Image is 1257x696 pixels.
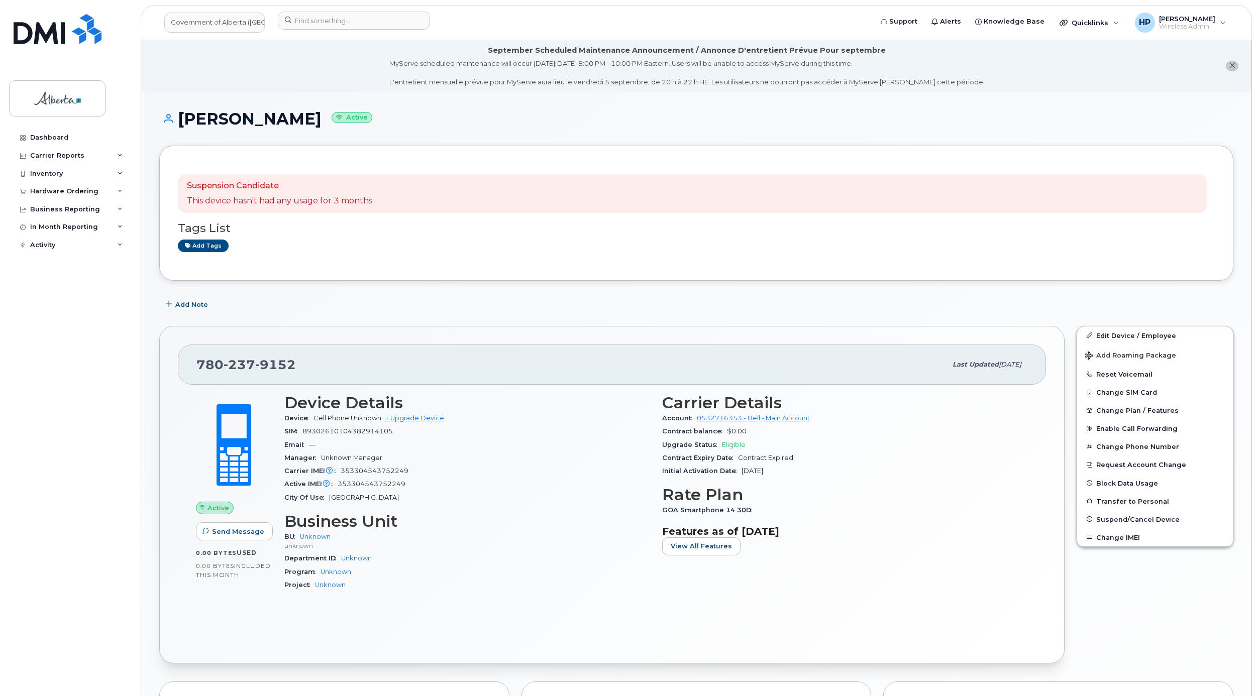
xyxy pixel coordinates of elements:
[196,357,296,372] span: 780
[315,581,346,589] a: Unknown
[662,486,1028,504] h3: Rate Plan
[196,562,271,578] span: included this month
[953,361,999,368] span: Last updated
[175,300,208,309] span: Add Note
[321,454,382,461] span: Unknown Manager
[178,240,229,252] a: Add tags
[196,562,234,569] span: 0.00 Bytes
[662,441,722,448] span: Upgrade Status
[662,454,738,461] span: Contract Expiry Date
[284,441,309,448] span: Email
[1077,455,1233,474] button: Request Account Change
[662,467,742,475] span: Initial Activation Date
[662,506,757,514] span: GOA Smartphone 14 30D
[1077,474,1233,492] button: Block Data Usage
[662,414,697,422] span: Account
[284,533,300,540] span: BU
[1077,344,1233,365] button: Add Roaming Package
[1077,437,1233,455] button: Change Phone Number
[329,494,399,501] span: [GEOGRAPHIC_DATA]
[237,549,257,556] span: used
[662,427,727,435] span: Contract balance
[1096,515,1180,523] span: Suspend/Cancel Device
[313,414,381,422] span: Cell Phone Unknown
[300,533,331,540] a: Unknown
[671,541,732,551] span: View All Features
[662,537,741,555] button: View All Features
[727,427,747,435] span: $0.00
[284,480,338,488] span: Active IMEI
[338,480,405,488] span: 353304543752249
[224,357,255,372] span: 237
[309,441,316,448] span: —
[284,568,321,575] span: Program
[1077,492,1233,510] button: Transfer to Personal
[1077,365,1233,383] button: Reset Voicemail
[284,512,650,530] h3: Business Unit
[1085,352,1176,361] span: Add Roaming Package
[159,296,217,314] button: Add Note
[341,467,408,475] span: 353304543752249
[385,414,444,422] a: + Upgrade Device
[255,357,296,372] span: 9152
[302,427,393,435] span: 89302610104382914105
[284,414,313,422] span: Device
[389,59,985,87] div: MyServe scheduled maintenance will occur [DATE][DATE] 8:00 PM - 10:00 PM Eastern. Users will be u...
[1077,383,1233,401] button: Change SIM Card
[1077,326,1233,344] a: Edit Device / Employee
[722,441,746,448] span: Eligible
[196,522,273,540] button: Send Message
[284,467,341,475] span: Carrier IMEI
[1077,528,1233,546] button: Change IMEI
[332,112,372,124] small: Active
[196,549,237,556] span: 0.00 Bytes
[1096,407,1179,414] span: Change Plan / Features
[284,581,315,589] span: Project
[178,222,1215,235] h3: Tags List
[207,503,229,513] span: Active
[341,554,372,562] a: Unknown
[284,541,650,550] p: unknown
[1096,425,1178,432] span: Enable Call Forwarding
[1226,61,1238,71] button: close notification
[1077,401,1233,419] button: Change Plan / Features
[212,527,264,536] span: Send Message
[187,180,372,192] p: Suspension Candidate
[662,525,1028,537] h3: Features as of [DATE]
[488,45,886,56] div: September Scheduled Maintenance Announcement / Annonce D'entretient Prévue Pour septembre
[742,467,763,475] span: [DATE]
[1077,510,1233,528] button: Suspend/Cancel Device
[284,554,341,562] span: Department ID
[662,394,1028,412] h3: Carrier Details
[1077,419,1233,437] button: Enable Call Forwarding
[738,454,793,461] span: Contract Expired
[159,110,1233,128] h1: [PERSON_NAME]
[321,568,351,575] a: Unknown
[999,361,1021,368] span: [DATE]
[284,427,302,435] span: SIM
[284,494,329,501] span: City Of Use
[697,414,810,422] a: 0532716353 - Bell - Main Account
[284,454,321,461] span: Manager
[284,394,650,412] h3: Device Details
[187,195,372,207] p: This device hasn't had any usage for 3 months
